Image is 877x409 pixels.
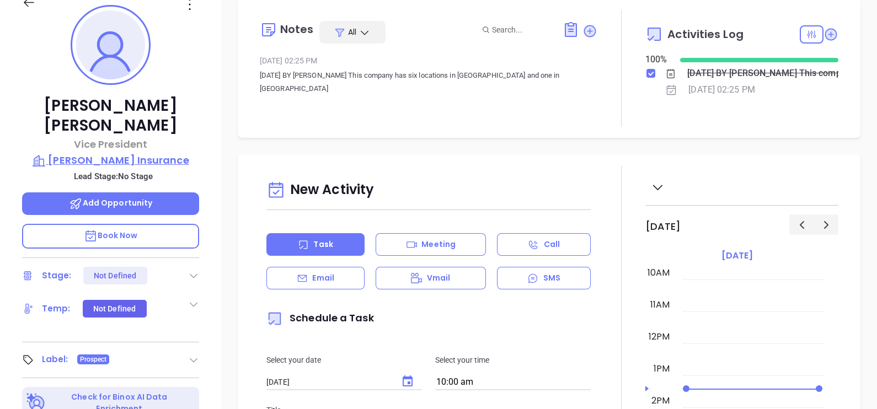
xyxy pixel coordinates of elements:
[687,65,841,82] div: [DATE] BY [PERSON_NAME] This company has six locations in [GEOGRAPHIC_DATA] and one in [GEOGRAPHI...
[93,300,136,317] div: Not Defined
[69,197,153,208] span: Add Opportunity
[76,10,145,79] img: profile-user
[789,214,814,235] button: Previous day
[266,311,374,325] span: Schedule a Task
[22,137,199,152] p: Vice President
[645,220,681,233] h2: [DATE]
[645,266,672,279] div: 10am
[80,353,107,365] span: Prospect
[667,29,743,40] span: Activities Log
[313,239,333,250] p: Task
[22,96,199,136] p: [PERSON_NAME] [PERSON_NAME]
[646,330,672,343] div: 12pm
[42,300,71,317] div: Temp:
[421,239,456,250] p: Meeting
[814,214,838,235] button: Next day
[266,378,390,387] input: MM/DD/YYYY
[94,267,136,284] div: Not Defined
[651,362,672,375] div: 1pm
[280,24,314,35] div: Notes
[266,176,591,204] div: New Activity
[427,272,451,284] p: Vmail
[42,351,68,368] div: Label:
[435,354,591,366] p: Select your time
[312,272,334,284] p: Email
[649,394,672,407] div: 2pm
[688,82,755,98] div: [DATE] 02:25 PM
[260,52,597,69] div: [DATE] 02:25 PM
[394,368,421,395] button: Choose date, selected date is Oct 16, 2025
[84,230,138,241] span: Book Now
[645,53,666,66] div: 100 %
[544,239,560,250] p: Call
[28,169,199,184] p: Lead Stage: No Stage
[543,272,560,284] p: SMS
[719,248,755,263] a: [DATE]
[348,26,356,37] span: All
[492,24,550,36] input: Search...
[260,69,597,95] p: [DATE] BY [PERSON_NAME] This company has six locations in [GEOGRAPHIC_DATA] and one in [GEOGRAPHI...
[266,354,422,366] p: Select your date
[22,153,199,168] a: [PERSON_NAME] Insurance
[42,267,72,284] div: Stage:
[648,298,672,311] div: 11am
